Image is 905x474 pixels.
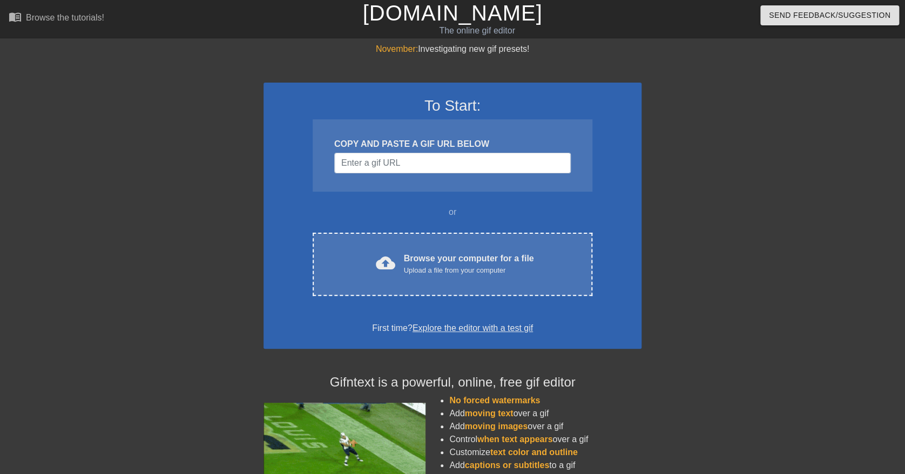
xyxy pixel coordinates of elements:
[26,13,104,22] div: Browse the tutorials!
[449,446,641,459] li: Customize
[9,10,104,27] a: Browse the tutorials!
[404,252,534,276] div: Browse your computer for a file
[449,459,641,472] li: Add to a gif
[449,396,540,405] span: No forced watermarks
[334,138,571,151] div: COPY AND PASTE A GIF URL BELOW
[9,10,22,23] span: menu_book
[292,206,613,219] div: or
[465,461,549,470] span: captions or subtitles
[404,265,534,276] div: Upload a file from your computer
[278,322,627,335] div: First time?
[376,44,418,53] span: November:
[362,1,542,25] a: [DOMAIN_NAME]
[449,420,641,433] li: Add over a gif
[278,97,627,115] h3: To Start:
[307,24,647,37] div: The online gif editor
[264,375,641,390] h4: Gifntext is a powerful, online, free gif editor
[334,153,571,173] input: Username
[449,407,641,420] li: Add over a gif
[413,323,533,333] a: Explore the editor with a test gif
[769,9,890,22] span: Send Feedback/Suggestion
[760,5,899,25] button: Send Feedback/Suggestion
[465,422,528,431] span: moving images
[376,253,395,273] span: cloud_upload
[490,448,578,457] span: text color and outline
[449,433,641,446] li: Control over a gif
[465,409,514,418] span: moving text
[264,43,641,56] div: Investigating new gif presets!
[477,435,553,444] span: when text appears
